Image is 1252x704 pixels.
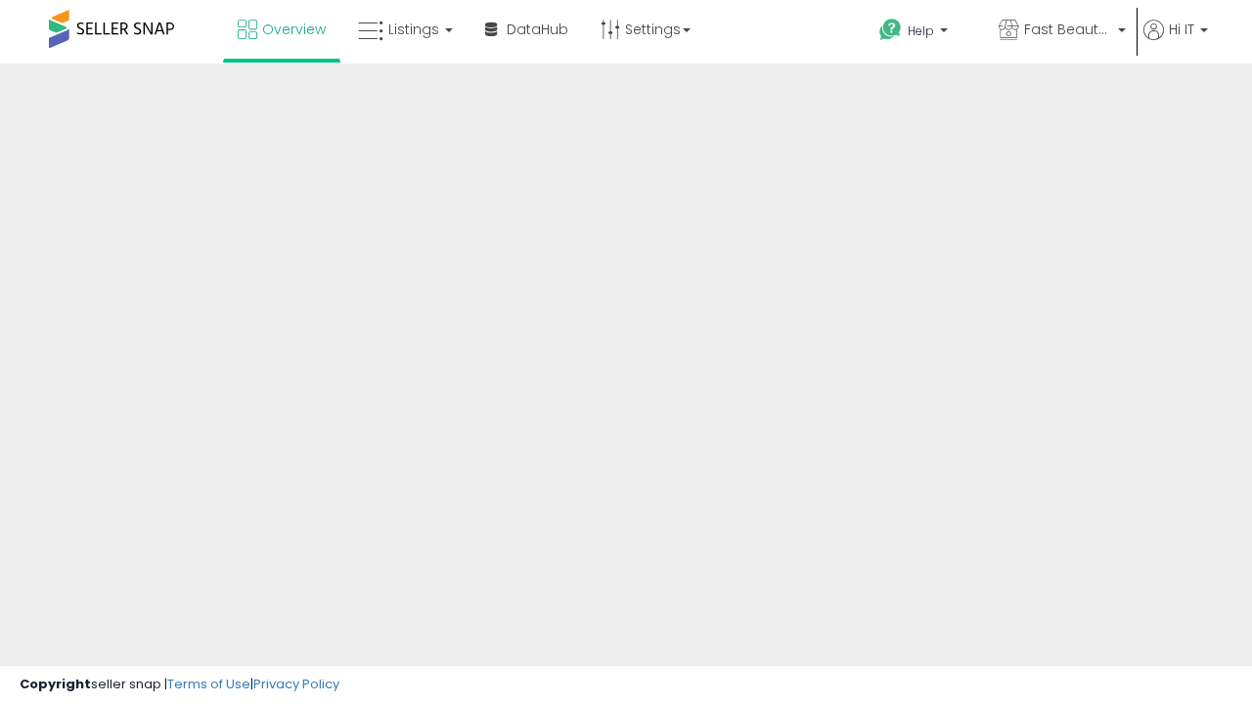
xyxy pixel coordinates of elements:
[1169,20,1194,39] span: Hi IT
[388,20,439,39] span: Listings
[507,20,568,39] span: DataHub
[20,675,91,693] strong: Copyright
[1024,20,1112,39] span: Fast Beauty ([GEOGRAPHIC_DATA])
[878,18,903,42] i: Get Help
[253,675,339,693] a: Privacy Policy
[864,3,981,64] a: Help
[908,22,934,39] span: Help
[167,675,250,693] a: Terms of Use
[262,20,326,39] span: Overview
[1143,20,1208,64] a: Hi IT
[20,676,339,694] div: seller snap | |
